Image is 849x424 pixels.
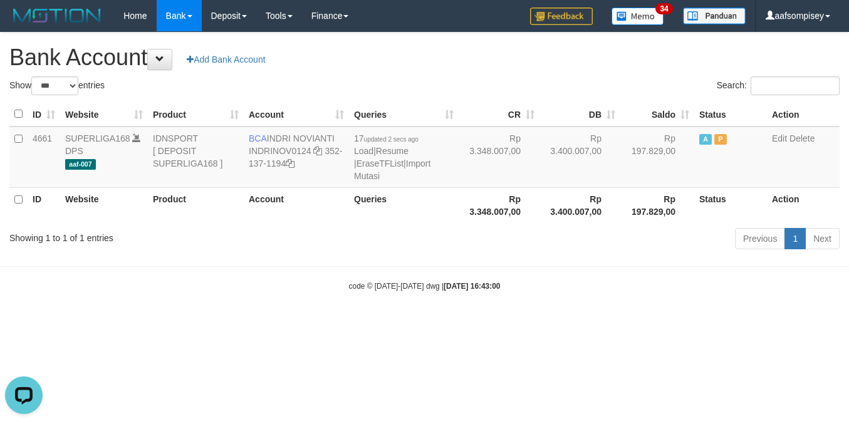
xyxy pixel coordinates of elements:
[28,187,60,223] th: ID
[364,136,419,143] span: updated 2 secs ago
[694,187,767,223] th: Status
[244,187,349,223] th: Account
[699,134,712,145] span: Active
[805,228,840,249] a: Next
[354,133,419,143] span: 17
[60,127,148,188] td: DPS
[249,146,311,156] a: INDRINOV0124
[9,227,345,244] div: Showing 1 to 1 of 1 entries
[28,127,60,188] td: 4661
[459,187,539,223] th: Rp 3.348.007,00
[683,8,746,24] img: panduan.png
[459,127,539,188] td: Rp 3.348.007,00
[784,228,806,249] a: 1
[249,133,267,143] span: BCA
[714,134,727,145] span: Paused
[354,158,430,181] a: Import Mutasi
[717,76,840,95] label: Search:
[539,187,620,223] th: Rp 3.400.007,00
[459,102,539,127] th: CR: activate to sort column ascending
[60,102,148,127] th: Website: activate to sort column ascending
[148,102,244,127] th: Product: activate to sort column ascending
[179,49,273,70] a: Add Bank Account
[539,127,620,188] td: Rp 3.400.007,00
[349,102,459,127] th: Queries: activate to sort column ascending
[65,159,96,170] span: aaf-007
[9,45,840,70] h1: Bank Account
[286,158,294,168] a: Copy 3521371194 to clipboard
[9,76,105,95] label: Show entries
[60,187,148,223] th: Website
[354,133,430,181] span: | | |
[244,127,349,188] td: INDRI NOVIANTI 352-137-1194
[767,187,840,223] th: Action
[349,187,459,223] th: Queries
[620,127,694,188] td: Rp 197.829,00
[349,282,501,291] small: code © [DATE]-[DATE] dwg |
[620,187,694,223] th: Rp 197.829,00
[313,146,322,156] a: Copy INDRINOV0124 to clipboard
[244,102,349,127] th: Account: activate to sort column ascending
[735,228,785,249] a: Previous
[767,102,840,127] th: Action
[539,102,620,127] th: DB: activate to sort column ascending
[789,133,815,143] a: Delete
[444,282,500,291] strong: [DATE] 16:43:00
[65,133,130,143] a: SUPERLIGA168
[354,146,373,156] a: Load
[655,3,672,14] span: 34
[612,8,664,25] img: Button%20Memo.svg
[9,6,105,25] img: MOTION_logo.png
[148,127,244,188] td: IDNSPORT [ DEPOSIT SUPERLIGA168 ]
[620,102,694,127] th: Saldo: activate to sort column ascending
[694,102,767,127] th: Status
[5,5,43,43] button: Open LiveChat chat widget
[376,146,409,156] a: Resume
[751,76,840,95] input: Search:
[530,8,593,25] img: Feedback.jpg
[148,187,244,223] th: Product
[31,76,78,95] select: Showentries
[772,133,787,143] a: Edit
[28,102,60,127] th: ID: activate to sort column ascending
[357,158,404,168] a: EraseTFList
